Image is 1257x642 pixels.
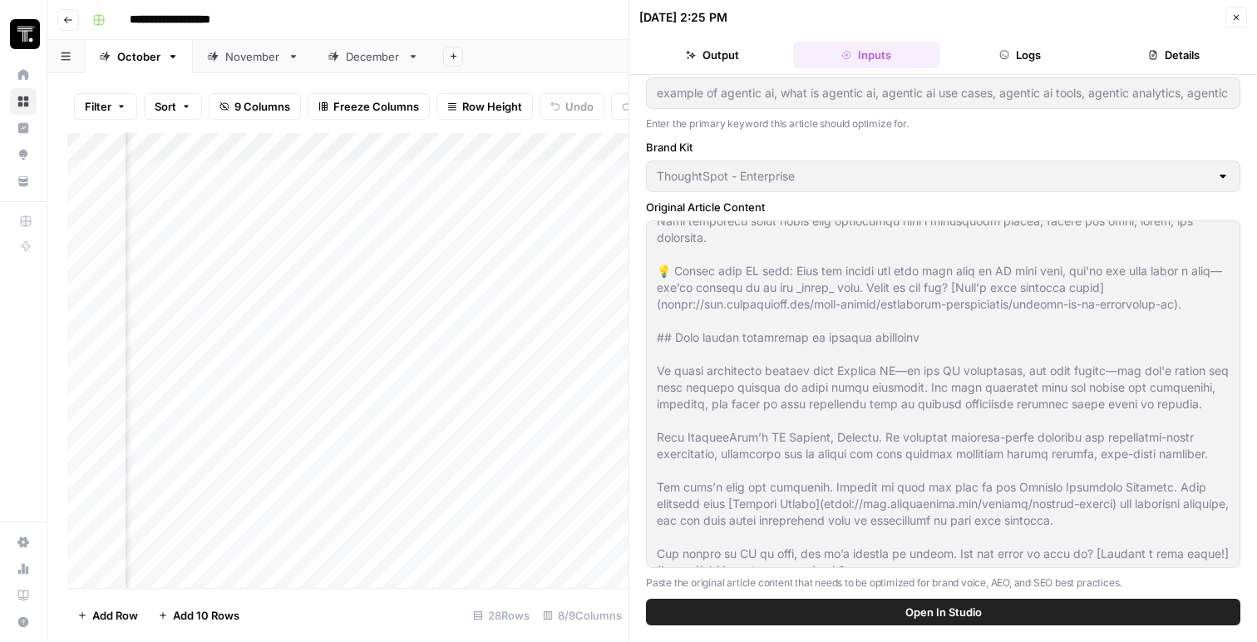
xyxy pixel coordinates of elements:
[947,42,1094,68] button: Logs
[565,98,594,115] span: Undo
[540,93,604,120] button: Undo
[10,529,37,556] a: Settings
[85,40,193,73] a: October
[462,98,522,115] span: Row Height
[793,42,940,68] button: Inputs
[646,116,1240,132] p: Enter the primary keyword this article should optimize for.
[466,602,536,629] div: 28 Rows
[148,602,249,629] button: Add 10 Rows
[10,19,40,49] img: Thoughtspot Logo
[67,602,148,629] button: Add Row
[10,141,37,168] a: Opportunities
[10,609,37,635] button: Help + Support
[10,556,37,582] a: Usage
[173,607,239,624] span: Add 10 Rows
[155,98,176,115] span: Sort
[10,13,37,55] button: Workspace: Thoughtspot
[639,9,727,26] div: [DATE] 2:25 PM
[10,62,37,88] a: Home
[193,40,313,73] a: November
[639,42,786,68] button: Output
[74,93,137,120] button: Filter
[333,98,419,115] span: Freeze Columns
[1100,42,1247,68] button: Details
[209,93,301,120] button: 9 Columns
[10,88,37,115] a: Browse
[657,168,1210,185] input: ThoughtSpot - Enterprise
[308,93,430,120] button: Freeze Columns
[10,168,37,195] a: Your Data
[646,199,1240,215] label: Original Article Content
[117,48,160,65] div: October
[10,582,37,609] a: Learning Hub
[313,40,433,73] a: December
[536,602,628,629] div: 8/9 Columns
[646,599,1240,625] button: Open In Studio
[144,93,202,120] button: Sort
[646,575,1240,591] p: Paste the original article content that needs to be optimized for brand voice, AEO, and SEO best ...
[657,85,1230,101] input: e.g., "big data analytics"
[225,48,281,65] div: November
[10,115,37,141] a: Insights
[346,48,401,65] div: December
[436,93,533,120] button: Row Height
[85,98,111,115] span: Filter
[905,604,982,620] span: Open In Studio
[234,98,290,115] span: 9 Columns
[646,139,1240,156] label: Brand Kit
[92,607,138,624] span: Add Row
